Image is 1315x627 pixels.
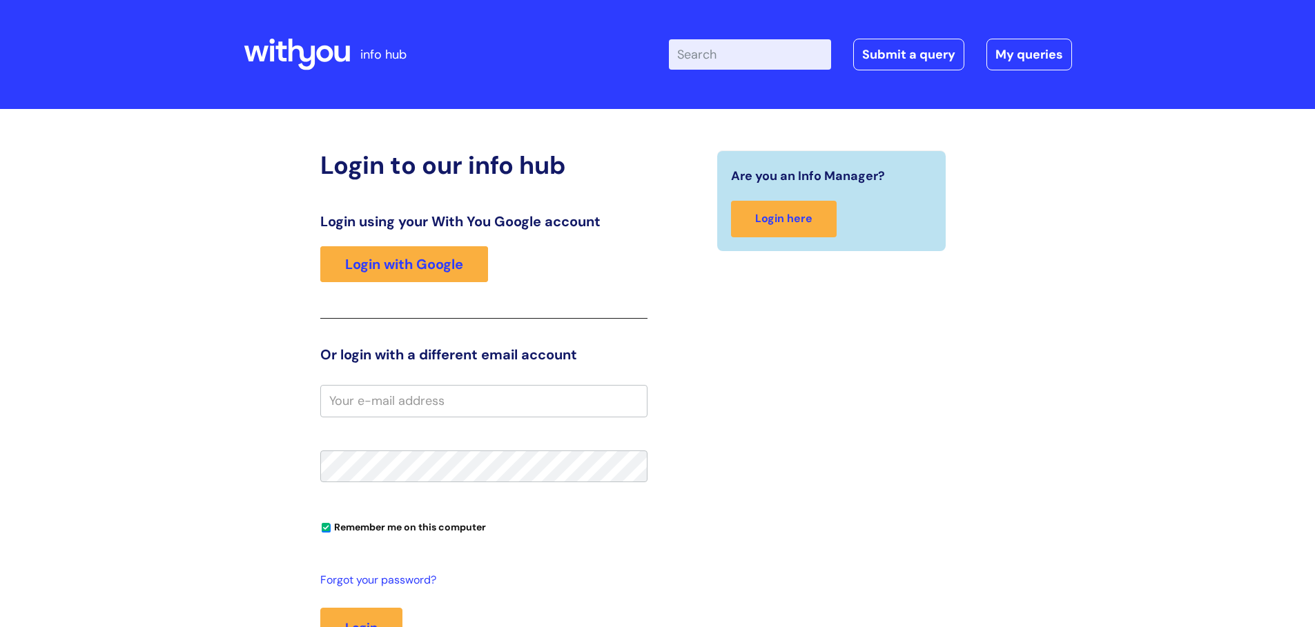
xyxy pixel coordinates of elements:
a: Login here [731,201,837,237]
span: Are you an Info Manager? [731,165,885,187]
input: Search [669,39,831,70]
a: Forgot your password? [320,570,641,590]
div: You can uncheck this option if you're logging in from a shared device [320,515,647,537]
label: Remember me on this computer [320,518,486,533]
h3: Login using your With You Google account [320,213,647,230]
a: Login with Google [320,246,488,282]
a: My queries [986,39,1072,70]
h3: Or login with a different email account [320,346,647,363]
a: Submit a query [853,39,964,70]
input: Your e-mail address [320,385,647,417]
h2: Login to our info hub [320,150,647,180]
p: info hub [360,43,407,66]
input: Remember me on this computer [322,524,331,533]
